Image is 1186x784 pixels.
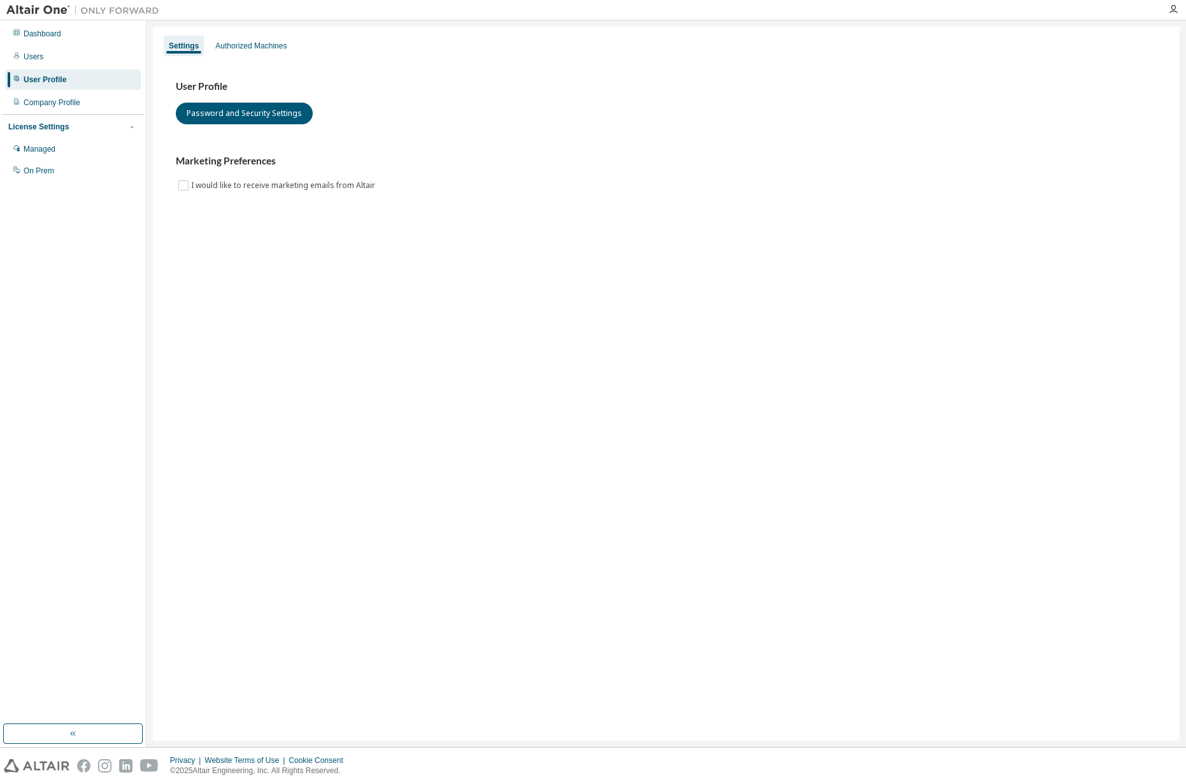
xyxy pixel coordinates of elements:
img: altair_logo.svg [4,759,69,773]
div: Company Profile [24,98,80,108]
p: © 2025 Altair Engineering, Inc. All Rights Reserved. [170,766,351,776]
img: instagram.svg [98,759,111,773]
h3: User Profile [176,80,1157,93]
label: I would like to receive marketing emails from Altair [191,178,378,193]
div: License Settings [8,122,69,132]
img: Altair One [6,4,166,17]
div: Website Terms of Use [204,755,289,766]
img: youtube.svg [140,759,159,773]
div: Authorized Machines [215,41,287,51]
div: Cookie Consent [289,755,350,766]
h3: Marketing Preferences [176,155,1157,168]
div: Managed [24,144,55,154]
div: Privacy [170,755,204,766]
div: On Prem [24,166,54,176]
button: Password and Security Settings [176,103,313,124]
div: Dashboard [24,29,61,39]
img: facebook.svg [77,759,90,773]
div: Users [24,52,43,62]
div: User Profile [24,75,66,85]
img: linkedin.svg [119,759,132,773]
div: Settings [169,41,199,51]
